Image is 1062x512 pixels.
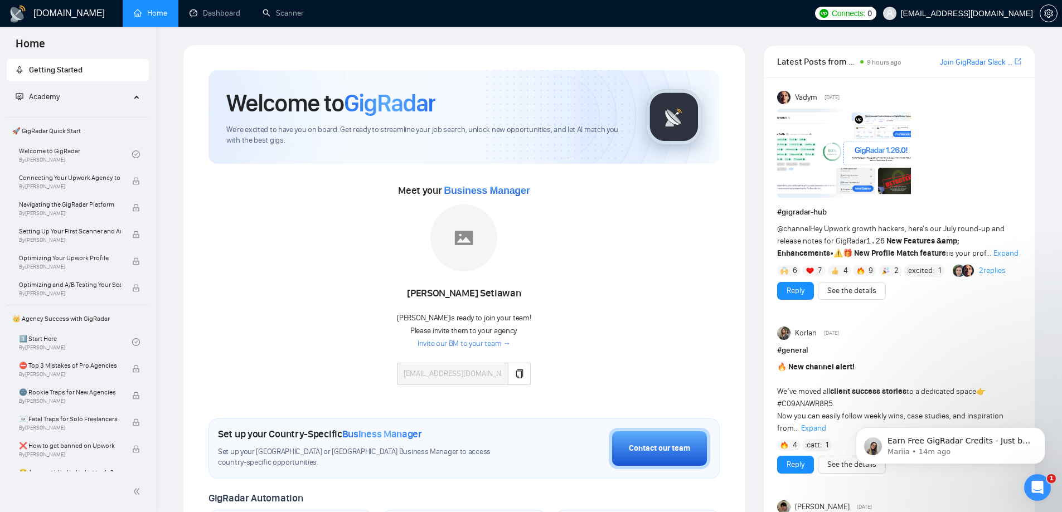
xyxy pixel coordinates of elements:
[793,440,797,451] span: 4
[609,428,710,469] button: Contact our team
[780,441,788,449] img: 🔥
[1040,9,1058,18] a: setting
[825,92,840,103] span: [DATE]
[906,265,934,277] span: :excited:
[19,387,121,398] span: 🌚 Rookie Traps for New Agencies
[824,328,839,338] span: [DATE]
[132,418,140,426] span: lock
[19,210,121,217] span: By [PERSON_NAME]
[832,7,865,19] span: Connects:
[19,398,121,404] span: By [PERSON_NAME]
[839,404,1062,482] iframe: Intercom notifications message
[133,486,144,497] span: double-left
[19,199,121,210] span: Navigating the GigRadar Platform
[1040,4,1058,22] button: setting
[515,369,524,378] span: copy
[1015,56,1021,67] a: export
[1047,474,1056,483] span: 1
[833,248,843,258] span: ⚠️
[938,265,941,276] span: 1
[795,327,817,339] span: Korlan
[19,440,121,451] span: ❌ How to get banned on Upwork
[19,252,121,264] span: Optimizing Your Upwork Profile
[780,267,788,275] img: 🙌
[826,440,828,451] span: 1
[344,88,435,118] span: GigRadar
[953,265,965,277] img: Alex B
[788,362,855,372] strong: New channel alert!
[218,447,513,468] span: Set up your [GEOGRAPHIC_DATA] or [GEOGRAPHIC_DATA] Business Manager to access country-specific op...
[410,326,518,335] span: Please invite them to your agency.
[805,439,822,451] span: :catt:
[976,387,986,396] span: 👉
[226,125,628,146] span: We're excited to have you on board. Get ready to streamline your job search, unlock new opportuni...
[132,338,140,346] span: check-circle
[857,502,872,512] span: [DATE]
[830,387,906,396] strong: client success stories
[263,8,304,18] a: searchScanner
[19,413,121,425] span: ☠️ Fatal Traps for Solo Freelancers
[226,88,435,118] h1: Welcome to
[777,344,1021,357] h1: # general
[16,92,60,101] span: Academy
[869,265,873,276] span: 9
[19,425,121,431] span: By [PERSON_NAME]
[777,362,787,372] span: 🔥
[646,89,702,145] img: gigradar-logo.png
[819,9,828,18] img: upwork-logo.png
[218,428,422,440] h1: Set up your Country-Specific
[19,142,132,167] a: Welcome to GigRadarBy[PERSON_NAME]
[19,183,121,190] span: By [PERSON_NAME]
[19,172,121,183] span: Connecting Your Upwork Agency to GigRadar
[854,248,948,258] strong: New Profile Match feature:
[886,9,894,17] span: user
[777,326,791,340] img: Korlan
[19,290,121,297] span: By [PERSON_NAME]
[843,248,852,258] span: 🎁
[19,279,121,290] span: Optimizing and A/B Testing Your Scanner for Better Results
[19,237,121,243] span: By [PERSON_NAME]
[866,237,885,246] code: 1.26
[132,365,140,373] span: lock
[8,120,148,142] span: 🚀 GigRadar Quick Start
[19,467,121,478] span: 😭 Account blocked: what to do?
[827,459,876,471] a: See the details
[19,330,132,354] a: 1️⃣ Start HereBy[PERSON_NAME]
[818,265,822,276] span: 7
[430,204,497,271] img: placeholder.png
[777,91,791,104] img: Vadym
[7,36,54,59] span: Home
[190,8,240,18] a: dashboardDashboard
[16,66,23,74] span: rocket
[777,456,814,474] button: Reply
[801,423,826,433] span: Expand
[818,456,886,474] button: See the details
[1015,57,1021,66] span: export
[134,8,167,18] a: homeHome
[418,339,511,349] a: Invite our BM to your team →
[29,92,60,101] span: Academy
[508,363,531,385] button: copy
[993,248,1019,258] span: Expand
[8,308,148,330] span: 👑 Agency Success with GigRadar
[777,224,1005,258] span: Hey Upwork growth hackers, here's our July round-up and release notes for GigRadar • is your prof...
[831,267,839,275] img: 👍
[795,91,817,104] span: Vadym
[793,265,797,276] span: 6
[132,177,140,185] span: lock
[827,285,876,297] a: See the details
[132,204,140,212] span: lock
[19,451,121,458] span: By [PERSON_NAME]
[9,5,27,23] img: logo
[777,109,911,198] img: F09AC4U7ATU-image.png
[777,55,857,69] span: Latest Posts from the GigRadar Community
[787,459,804,471] a: Reply
[342,428,422,440] span: Business Manager
[397,313,531,323] span: [PERSON_NAME] is ready to join your team!
[867,7,872,19] span: 0
[29,65,83,75] span: Getting Started
[629,442,690,455] div: Contact our team
[132,150,140,158] span: check-circle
